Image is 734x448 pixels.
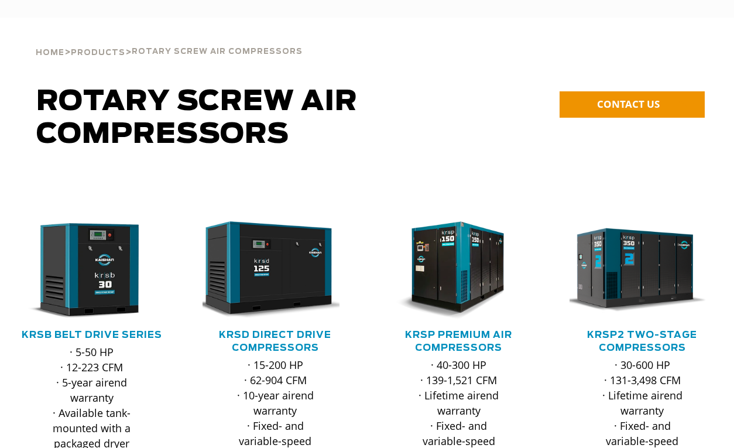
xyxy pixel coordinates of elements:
span: Rotary Screw Air Compressors [36,88,358,149]
span: Home [36,49,64,57]
span: Rotary Screw Air Compressors [132,48,303,56]
img: krsp350 [561,221,707,320]
span: CONTACT US [597,97,660,111]
a: KRSB Belt Drive Series [22,330,162,340]
a: Home [36,47,64,57]
a: KRSP2 Two-Stage Compressors [587,330,697,353]
a: CONTACT US [560,91,705,118]
img: krsp150 [377,221,523,320]
img: krsd125 [194,221,340,320]
span: Products [71,49,125,57]
div: krsp150 [386,221,532,320]
img: krsb30 [10,221,156,320]
a: KRSP Premium Air Compressors [405,330,512,353]
a: KRSD Direct Drive Compressors [219,330,331,353]
div: krsb30 [19,221,165,320]
a: Products [71,47,125,57]
div: krsp350 [570,221,716,320]
div: krsd125 [203,221,349,320]
div: > > [36,18,303,62]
